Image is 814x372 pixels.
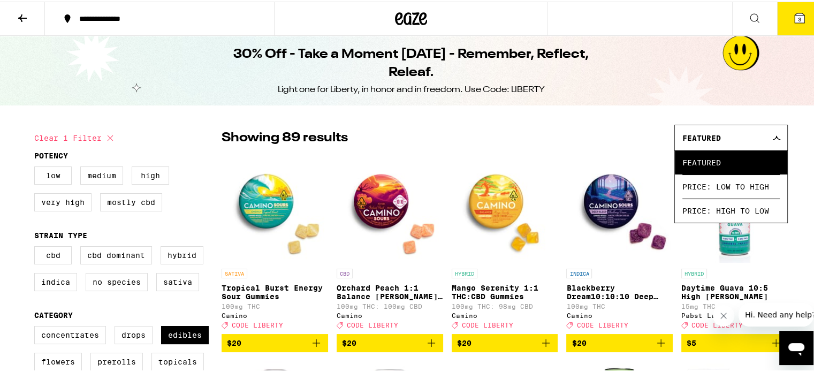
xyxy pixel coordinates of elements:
[100,192,162,210] label: Mostly CBD
[452,267,477,277] p: HYBRID
[462,320,513,327] span: CODE LIBERTY
[687,337,696,346] span: $5
[566,267,592,277] p: INDICA
[34,324,106,343] label: Concentrates
[337,282,443,299] p: Orchard Peach 1:1 Balance [PERSON_NAME] Gummies
[576,320,628,327] span: CODE LIBERTY
[34,150,68,158] legend: Potency
[227,337,241,346] span: $20
[682,197,780,221] span: Price: High to Low
[713,303,734,325] iframe: Close message
[566,301,673,308] p: 100mg THC
[222,267,247,277] p: SATIVA
[337,267,353,277] p: CBD
[337,332,443,351] button: Add to bag
[452,155,558,262] img: Camino - Mango Serenity 1:1 THC:CBD Gummies
[80,245,152,263] label: CBD Dominant
[34,165,72,183] label: Low
[151,351,204,369] label: Topicals
[161,324,209,343] label: Edibles
[452,332,558,351] button: Add to bag
[572,337,586,346] span: $20
[161,245,203,263] label: Hybrid
[566,155,673,332] a: Open page for Blackberry Dream10:10:10 Deep Sleep Gummies from Camino
[222,155,328,332] a: Open page for Tropical Burst Energy Sour Gummies from Camino
[566,282,673,299] p: Blackberry Dream10:10:10 Deep Sleep Gummies
[681,301,788,308] p: 15mg THC
[90,351,143,369] label: Prerolls
[80,165,123,183] label: Medium
[6,7,77,16] span: Hi. Need any help?
[739,301,813,325] iframe: Message from company
[337,310,443,317] div: Camino
[682,132,721,141] span: Featured
[452,282,558,299] p: Mango Serenity 1:1 THC:CBD Gummies
[681,155,788,332] a: Open page for Daytime Guava 10:5 High Seltzer from Pabst Labs
[34,230,87,238] legend: Strain Type
[222,127,348,146] p: Showing 89 results
[232,320,283,327] span: CODE LIBERTY
[566,332,673,351] button: Add to bag
[115,324,153,343] label: Drops
[222,301,328,308] p: 100mg THC
[132,165,169,183] label: High
[222,310,328,317] div: Camino
[779,329,813,363] iframe: Button to launch messaging window
[452,310,558,317] div: Camino
[798,14,801,21] span: 3
[34,192,92,210] label: Very High
[34,245,72,263] label: CBD
[222,332,328,351] button: Add to bag
[452,301,558,308] p: 100mg THC: 98mg CBD
[216,44,606,80] h1: 30% Off - Take a Moment [DATE] - Remember, Reflect, Releaf.
[681,332,788,351] button: Add to bag
[681,282,788,299] p: Daytime Guava 10:5 High [PERSON_NAME]
[34,271,77,290] label: Indica
[682,149,780,173] span: Featured
[347,320,398,327] span: CODE LIBERTY
[681,267,707,277] p: HYBRID
[337,155,443,262] img: Camino - Orchard Peach 1:1 Balance Sours Gummies
[457,337,471,346] span: $20
[342,337,356,346] span: $20
[566,310,673,317] div: Camino
[278,82,545,94] div: Light one for Liberty, in honor and in freedom. Use Code: LIBERTY
[34,351,82,369] label: Flowers
[691,320,743,327] span: CODE LIBERTY
[222,155,328,262] img: Camino - Tropical Burst Energy Sour Gummies
[337,301,443,308] p: 100mg THC: 100mg CBD
[566,155,673,262] img: Camino - Blackberry Dream10:10:10 Deep Sleep Gummies
[681,310,788,317] div: Pabst Labs
[34,309,73,318] legend: Category
[86,271,148,290] label: No Species
[682,173,780,197] span: Price: Low to High
[452,155,558,332] a: Open page for Mango Serenity 1:1 THC:CBD Gummies from Camino
[34,123,117,150] button: Clear 1 filter
[337,155,443,332] a: Open page for Orchard Peach 1:1 Balance Sours Gummies from Camino
[156,271,199,290] label: Sativa
[222,282,328,299] p: Tropical Burst Energy Sour Gummies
